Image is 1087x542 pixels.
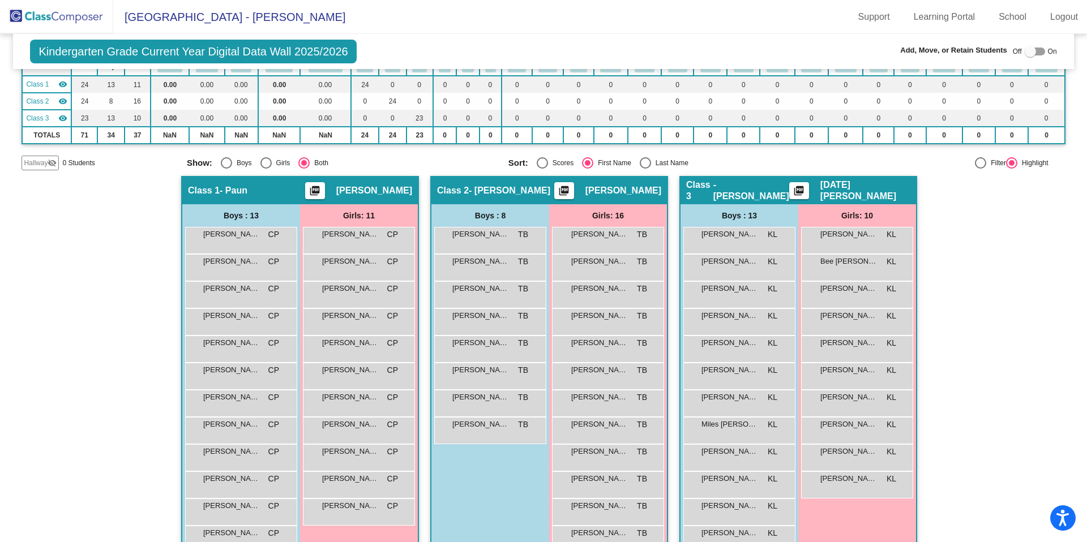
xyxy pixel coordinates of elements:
span: [DATE][PERSON_NAME] [820,179,910,202]
span: KL [887,364,896,376]
span: [PERSON_NAME] [452,229,509,240]
span: Sort: [508,158,528,168]
td: 0 [628,93,661,110]
span: Class 3 [26,113,49,123]
span: KL [887,419,896,431]
td: 0 [760,76,794,93]
td: 0.00 [258,93,300,110]
td: 0 [863,127,894,144]
span: [PERSON_NAME] [820,229,877,240]
td: 0 [1028,93,1064,110]
td: 0.00 [189,93,224,110]
span: CP [387,337,398,349]
span: Class 1 [26,79,49,89]
td: 0 [1028,127,1064,144]
td: 10 [125,110,150,127]
td: 0 [995,93,1028,110]
span: [PERSON_NAME] [203,500,260,511]
span: [PERSON_NAME] [322,419,379,430]
span: CP [268,337,279,349]
mat-icon: visibility [58,114,67,123]
td: 0 [926,127,962,144]
td: 0 [480,127,502,144]
span: [PERSON_NAME] [322,310,379,321]
span: [PERSON_NAME] [203,364,260,376]
td: 23 [71,110,97,127]
span: TB [637,419,647,431]
mat-radio-group: Select an option [508,157,821,169]
span: [PERSON_NAME] [571,337,628,349]
td: 11 [125,76,150,93]
mat-icon: visibility [58,97,67,106]
span: [PERSON_NAME] [452,256,509,267]
td: 0.00 [258,110,300,127]
td: 0 [661,76,694,93]
span: CP [268,500,279,512]
span: Off [1013,46,1022,57]
td: 0 [502,110,532,127]
span: CP [268,283,279,295]
span: [PERSON_NAME] [PERSON_NAME] [452,283,509,294]
td: NaN [151,127,190,144]
span: CP [268,446,279,458]
td: 0 [694,110,727,127]
span: [GEOGRAPHIC_DATA] - [PERSON_NAME] [113,8,345,26]
a: Logout [1041,8,1087,26]
td: 0 [594,76,628,93]
a: School [990,8,1035,26]
span: [PERSON_NAME] [701,283,758,294]
span: [PERSON_NAME] [203,283,260,294]
td: 0 [727,127,760,144]
td: 24 [71,93,97,110]
td: 0 [727,110,760,127]
td: 37 [125,127,150,144]
div: Boys : 13 [182,204,300,227]
td: 0 [661,110,694,127]
span: TB [518,310,528,322]
td: 0 [594,93,628,110]
span: [PERSON_NAME] [820,473,877,484]
span: [PERSON_NAME] [203,446,260,457]
span: CP [387,256,398,268]
a: Support [849,8,899,26]
td: Tennasyn Butler - Butler [22,93,71,110]
span: [PERSON_NAME] [PERSON_NAME] [452,392,509,403]
div: Boys [232,158,252,168]
span: KL [768,473,777,485]
span: [PERSON_NAME] [820,310,877,321]
td: 0 [502,93,532,110]
td: 0 [433,127,457,144]
span: KL [887,256,896,268]
td: 0.00 [151,110,190,127]
span: [PERSON_NAME] [322,364,379,376]
span: - [PERSON_NAME] [713,179,789,202]
div: Both [310,158,328,168]
td: 0.00 [151,93,190,110]
span: Show: [187,158,212,168]
span: [PERSON_NAME] [452,364,509,376]
td: 0 [760,110,794,127]
td: Clarrissa Paun - Paun [22,76,71,93]
td: 0 [433,93,457,110]
span: KL [768,419,777,431]
div: Filter [986,158,1006,168]
td: 0 [894,110,926,127]
span: [PERSON_NAME] [820,337,877,349]
td: 0 [456,110,479,127]
div: Boys : 8 [431,204,549,227]
td: 0 [962,93,996,110]
td: 0 [795,93,828,110]
td: TOTALS [22,127,71,144]
mat-icon: picture_as_pdf [792,185,806,201]
span: [PERSON_NAME] [452,337,509,349]
span: [PERSON_NAME] [452,310,509,321]
span: [PERSON_NAME] [203,473,260,484]
span: [PERSON_NAME] [701,392,758,403]
span: TB [518,419,528,431]
td: 0 [828,93,863,110]
td: 0 [727,76,760,93]
span: KL [768,256,777,268]
span: TB [518,229,528,240]
td: 0 [894,127,926,144]
td: 0.00 [258,76,300,93]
